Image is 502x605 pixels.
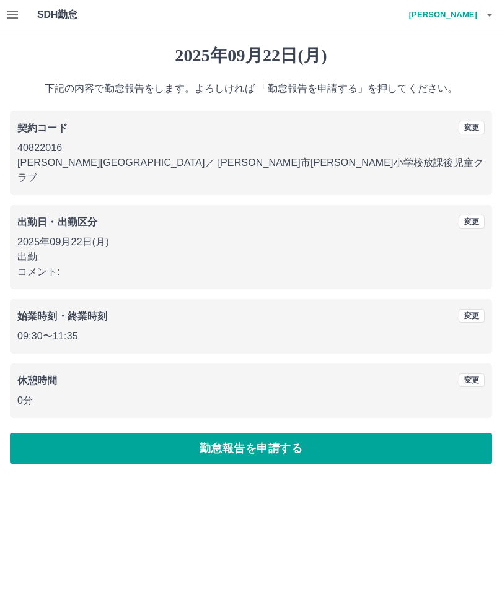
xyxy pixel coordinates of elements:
[459,215,485,229] button: 変更
[17,235,485,250] p: 2025年09月22日(月)
[17,250,485,264] p: 出勤
[17,329,485,344] p: 09:30 〜 11:35
[17,123,68,133] b: 契約コード
[17,393,485,408] p: 0分
[459,309,485,323] button: 変更
[17,141,485,155] p: 40822016
[10,433,492,464] button: 勤怠報告を申請する
[17,264,485,279] p: コメント:
[459,121,485,134] button: 変更
[10,81,492,96] p: 下記の内容で勤怠報告をします。よろしければ 「勤怠報告を申請する」を押してください。
[459,373,485,387] button: 変更
[17,217,97,227] b: 出勤日・出勤区分
[17,155,485,185] p: [PERSON_NAME][GEOGRAPHIC_DATA] ／ [PERSON_NAME]市[PERSON_NAME]小学校放課後児童クラブ
[17,311,107,321] b: 始業時刻・終業時刻
[10,45,492,66] h1: 2025年09月22日(月)
[17,375,58,386] b: 休憩時間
